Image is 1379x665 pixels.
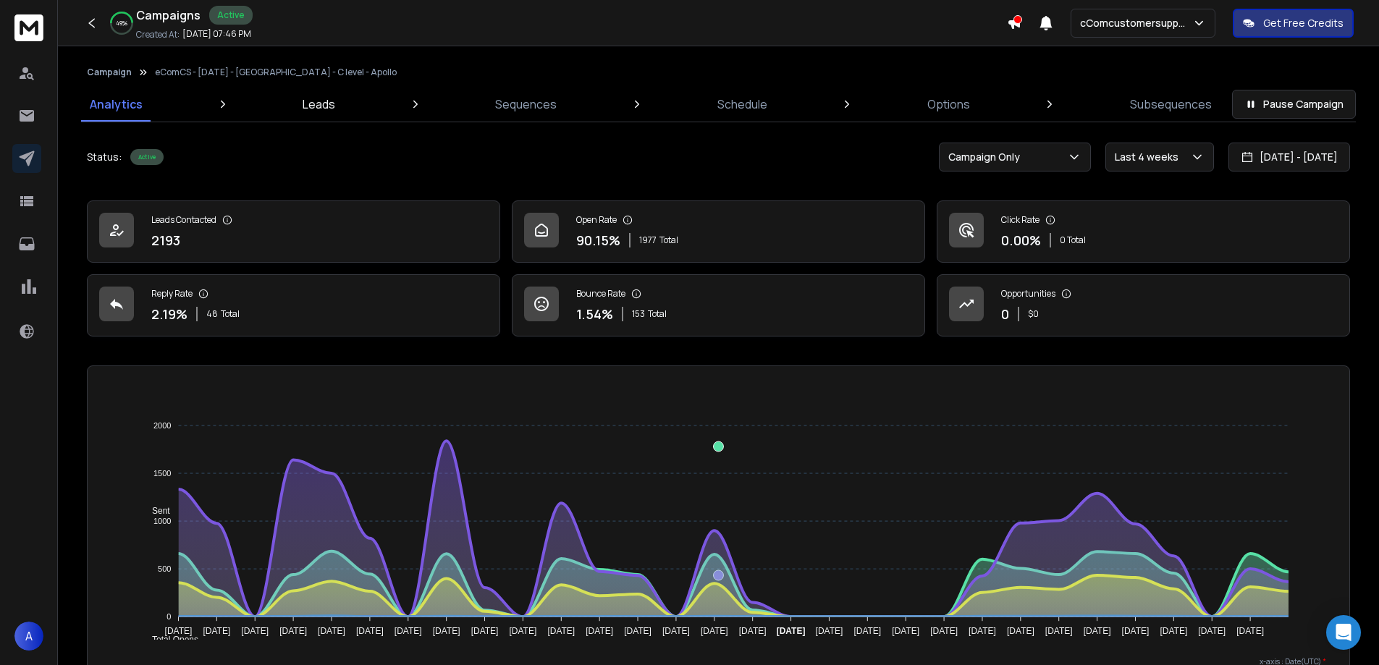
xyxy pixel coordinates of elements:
tspan: [DATE] [853,626,881,636]
span: 48 [206,308,218,320]
tspan: [DATE] [586,626,613,636]
p: 0.00 % [1001,230,1041,250]
tspan: [DATE] [1236,626,1264,636]
p: Leads Contacted [151,214,216,226]
div: Active [209,6,253,25]
a: Sequences [486,87,565,122]
a: Reply Rate2.19%48Total [87,274,500,336]
tspan: [DATE] [509,626,536,636]
p: Sequences [495,96,557,113]
a: Leads Contacted2193 [87,200,500,263]
tspan: [DATE] [701,626,728,636]
p: Schedule [717,96,767,113]
a: Options [919,87,979,122]
tspan: [DATE] [662,626,690,636]
tspan: [DATE] [1122,626,1150,636]
span: 1977 [639,234,657,246]
button: A [14,622,43,651]
a: Subsequences [1121,87,1220,122]
p: 0 [1001,304,1009,324]
tspan: [DATE] [816,626,843,636]
tspan: [DATE] [318,626,345,636]
tspan: 500 [158,564,171,573]
tspan: [DATE] [1084,626,1111,636]
button: Campaign [87,67,132,78]
a: Leads [294,87,344,122]
p: Status: [87,150,122,164]
p: Subsequences [1130,96,1212,113]
a: Open Rate90.15%1977Total [512,200,925,263]
tspan: [DATE] [892,626,919,636]
p: Opportunities [1001,288,1055,300]
p: Reply Rate [151,288,193,300]
p: [DATE] 07:46 PM [182,28,251,40]
tspan: [DATE] [739,626,767,636]
tspan: [DATE] [356,626,384,636]
tspan: [DATE] [1045,626,1073,636]
tspan: [DATE] [777,626,806,636]
p: Leads [303,96,335,113]
p: Created At: [136,29,180,41]
span: Total [221,308,240,320]
p: Options [927,96,970,113]
span: 153 [632,308,645,320]
tspan: [DATE] [1160,626,1187,636]
p: eComCS - [DATE] - [GEOGRAPHIC_DATA] - C level - Apollo [155,67,397,78]
p: 90.15 % [576,230,620,250]
span: Total Opens [141,635,198,645]
p: Open Rate [576,214,617,226]
tspan: [DATE] [930,626,958,636]
p: 2.19 % [151,304,187,324]
button: Pause Campaign [1232,90,1356,119]
tspan: [DATE] [1198,626,1226,636]
p: 49 % [116,19,127,27]
p: Campaign Only [948,150,1026,164]
tspan: 2000 [153,421,171,430]
p: Analytics [90,96,143,113]
a: Bounce Rate1.54%153Total [512,274,925,336]
span: Sent [141,506,170,516]
span: Total [648,308,667,320]
button: [DATE] - [DATE] [1228,143,1350,171]
p: Last 4 weeks [1115,150,1184,164]
tspan: [DATE] [433,626,460,636]
p: Get Free Credits [1263,16,1344,30]
a: Opportunities0$0 [937,274,1350,336]
p: $ 0 [1028,308,1039,320]
a: Click Rate0.00%0 Total [937,200,1350,263]
p: Click Rate [1001,214,1039,226]
tspan: 1500 [153,469,171,478]
a: Schedule [709,87,776,122]
p: Bounce Rate [576,288,625,300]
p: 0 Total [1060,234,1086,246]
tspan: [DATE] [203,626,230,636]
tspan: [DATE] [1007,626,1034,636]
span: Total [659,234,678,246]
tspan: 1000 [153,517,171,525]
tspan: [DATE] [471,626,499,636]
p: cComcustomersupport [1080,16,1192,30]
div: Active [130,149,164,165]
h1: Campaigns [136,7,201,24]
button: Get Free Credits [1233,9,1354,38]
tspan: [DATE] [624,626,651,636]
tspan: [DATE] [969,626,996,636]
p: 1.54 % [576,304,613,324]
tspan: [DATE] [241,626,269,636]
tspan: [DATE] [279,626,307,636]
div: Open Intercom Messenger [1326,615,1361,650]
p: 2193 [151,230,180,250]
tspan: [DATE] [165,626,193,636]
tspan: 0 [166,612,171,621]
a: Analytics [81,87,151,122]
tspan: [DATE] [395,626,422,636]
tspan: [DATE] [547,626,575,636]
